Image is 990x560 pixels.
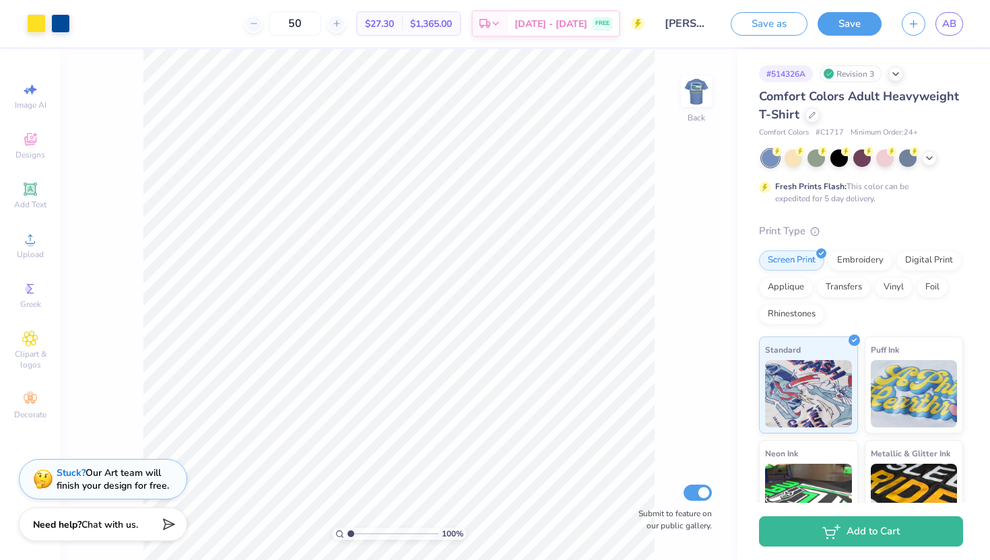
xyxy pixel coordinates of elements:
[765,446,798,460] span: Neon Ink
[15,100,46,110] span: Image AI
[896,250,962,271] div: Digital Print
[731,12,807,36] button: Save as
[875,277,913,297] div: Vinyl
[759,88,959,123] span: Comfort Colors Adult Heavyweight T-Shirt
[935,12,963,36] a: AB
[816,127,844,139] span: # C1717
[7,349,54,370] span: Clipart & logos
[871,360,958,427] img: Puff Ink
[57,466,169,492] div: Our Art team will finish your design for free.
[14,199,46,210] span: Add Text
[515,17,587,31] span: [DATE] - [DATE]
[57,466,86,479] strong: Stuck?
[775,180,941,205] div: This color can be expedited for 5 day delivery.
[759,127,809,139] span: Comfort Colors
[942,16,956,32] span: AB
[851,127,918,139] span: Minimum Order: 24 +
[410,17,452,31] span: $1,365.00
[595,19,609,28] span: FREE
[365,17,394,31] span: $27.30
[269,11,321,36] input: – –
[14,409,46,420] span: Decorate
[820,65,882,82] div: Revision 3
[15,149,45,160] span: Designs
[759,250,824,271] div: Screen Print
[655,10,721,37] input: Untitled Design
[683,78,710,105] img: Back
[20,299,41,310] span: Greek
[759,65,813,82] div: # 514326A
[817,277,871,297] div: Transfers
[759,223,963,239] div: Print Type
[688,112,705,124] div: Back
[917,277,948,297] div: Foil
[631,508,712,532] label: Submit to feature on our public gallery.
[871,464,958,531] img: Metallic & Glitter Ink
[828,250,892,271] div: Embroidery
[442,528,463,540] span: 100 %
[765,360,852,427] img: Standard
[775,181,847,192] strong: Fresh Prints Flash:
[33,518,81,531] strong: Need help?
[759,304,824,324] div: Rhinestones
[765,464,852,531] img: Neon Ink
[17,249,44,260] span: Upload
[871,446,950,460] span: Metallic & Glitter Ink
[818,12,882,36] button: Save
[81,518,138,531] span: Chat with us.
[759,277,813,297] div: Applique
[871,343,899,357] span: Puff Ink
[759,516,963,547] button: Add to Cart
[765,343,801,357] span: Standard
